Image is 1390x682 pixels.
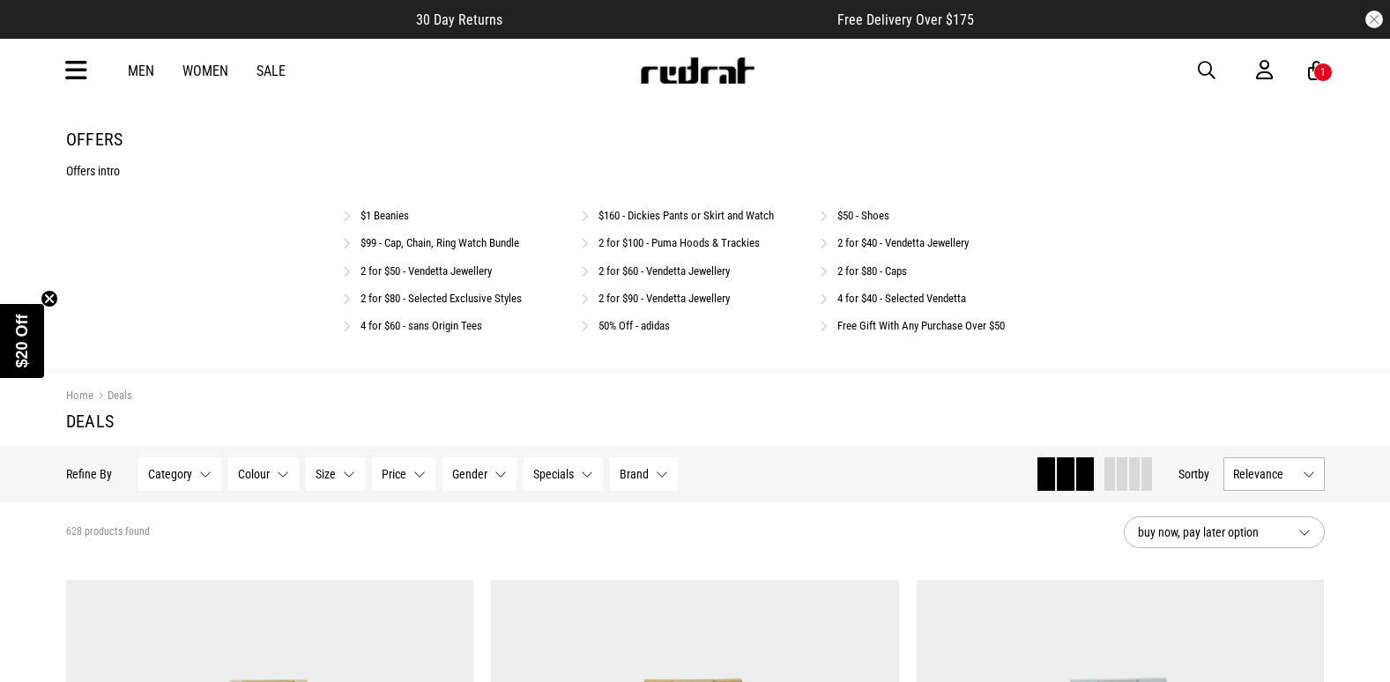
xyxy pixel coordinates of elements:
[361,264,492,278] a: 2 for $50 - Vendetta Jewellery
[66,164,1325,178] p: Offers intro
[837,264,907,278] a: 2 for $80 - Caps
[228,457,299,491] button: Colour
[620,467,649,481] span: Brand
[598,264,730,278] a: 2 for $60 - Vendetta Jewellery
[361,319,482,332] a: 4 for $60 - sans Origin Tees
[1124,516,1325,548] button: buy now, pay later option
[524,457,603,491] button: Specials
[598,292,730,305] a: 2 for $90 - Vendetta Jewellery
[598,319,670,332] a: 50% Off - adidas
[1178,463,1209,485] button: Sortby
[256,63,286,79] a: Sale
[41,290,58,308] button: Close teaser
[452,467,487,481] span: Gender
[533,467,574,481] span: Specials
[1320,66,1326,78] div: 1
[66,525,150,539] span: 628 products found
[13,314,31,367] span: $20 Off
[837,319,1005,332] a: Free Gift With Any Purchase Over $50
[538,11,802,28] iframe: Customer reviews powered by Trustpilot
[837,292,966,305] a: 4 for $40 - Selected Vendetta
[442,457,517,491] button: Gender
[14,7,67,60] button: Open LiveChat chat widget
[372,457,435,491] button: Price
[238,467,270,481] span: Colour
[837,209,889,222] a: $50 - Shoes
[1233,467,1296,481] span: Relevance
[837,11,974,28] span: Free Delivery Over $175
[1308,62,1325,80] a: 1
[361,236,519,249] a: $99 - Cap, Chain, Ring Watch Bundle
[598,209,774,222] a: $160 - Dickies Pants or Skirt and Watch
[361,292,522,305] a: 2 for $80 - Selected Exclusive Styles
[66,129,1325,150] h1: Offers
[138,457,221,491] button: Category
[416,11,502,28] span: 30 Day Returns
[1223,457,1325,491] button: Relevance
[66,467,112,481] p: Refine By
[148,467,192,481] span: Category
[93,389,132,405] a: Deals
[128,63,154,79] a: Men
[66,389,93,402] a: Home
[639,57,755,84] img: Redrat logo
[182,63,228,79] a: Women
[610,457,678,491] button: Brand
[598,236,760,249] a: 2 for $100 - Puma Hoods & Trackies
[306,457,365,491] button: Size
[316,467,336,481] span: Size
[1198,467,1209,481] span: by
[361,209,409,222] a: $1 Beanies
[837,236,969,249] a: 2 for $40 - Vendetta Jewellery
[66,411,1325,432] h1: Deals
[1138,522,1284,543] span: buy now, pay later option
[382,467,406,481] span: Price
